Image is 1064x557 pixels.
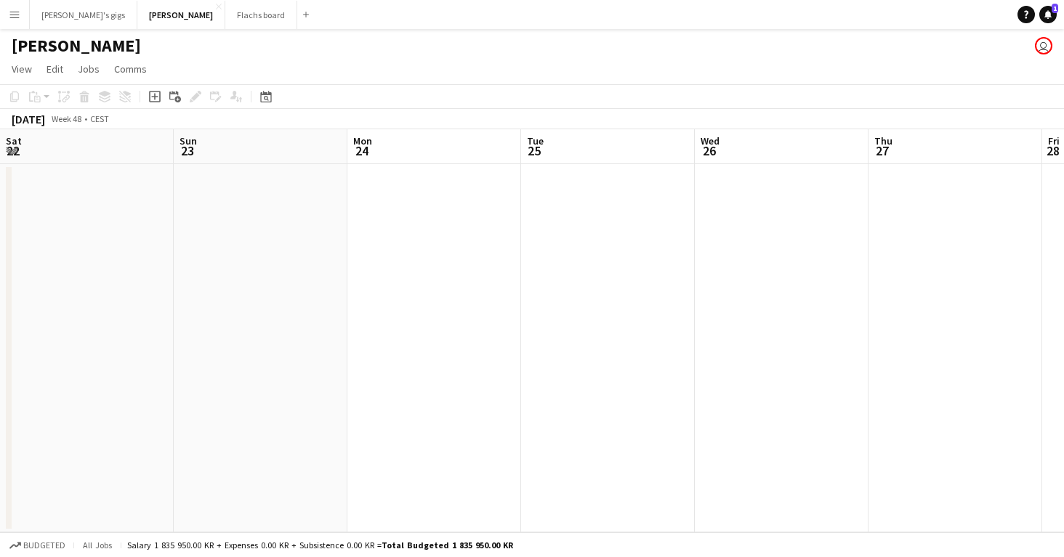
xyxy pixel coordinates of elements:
[47,62,63,76] span: Edit
[1035,37,1052,54] app-user-avatar: Asger Søgaard Hajslund
[137,1,225,29] button: [PERSON_NAME]
[872,142,892,159] span: 27
[4,142,22,159] span: 22
[382,540,513,550] span: Total Budgeted 1 835 950.00 KR
[72,60,105,78] a: Jobs
[1048,134,1060,147] span: Fri
[6,134,22,147] span: Sat
[12,62,32,76] span: View
[23,540,65,550] span: Budgeted
[30,1,137,29] button: [PERSON_NAME]'s gigs
[114,62,147,76] span: Comms
[180,134,197,147] span: Sun
[353,134,372,147] span: Mon
[41,60,69,78] a: Edit
[874,134,892,147] span: Thu
[90,113,109,124] div: CEST
[12,112,45,126] div: [DATE]
[12,35,141,57] h1: [PERSON_NAME]
[177,142,197,159] span: 23
[80,540,115,550] span: All jobs
[698,142,720,159] span: 26
[78,62,100,76] span: Jobs
[525,142,544,159] span: 25
[225,1,297,29] button: Flachs board
[6,60,38,78] a: View
[1046,142,1060,159] span: 28
[1052,4,1058,13] span: 1
[1039,6,1057,23] a: 1
[127,540,513,550] div: Salary 1 835 950.00 KR + Expenses 0.00 KR + Subsistence 0.00 KR =
[7,537,68,553] button: Budgeted
[108,60,153,78] a: Comms
[701,134,720,147] span: Wed
[527,134,544,147] span: Tue
[48,113,84,124] span: Week 48
[351,142,372,159] span: 24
